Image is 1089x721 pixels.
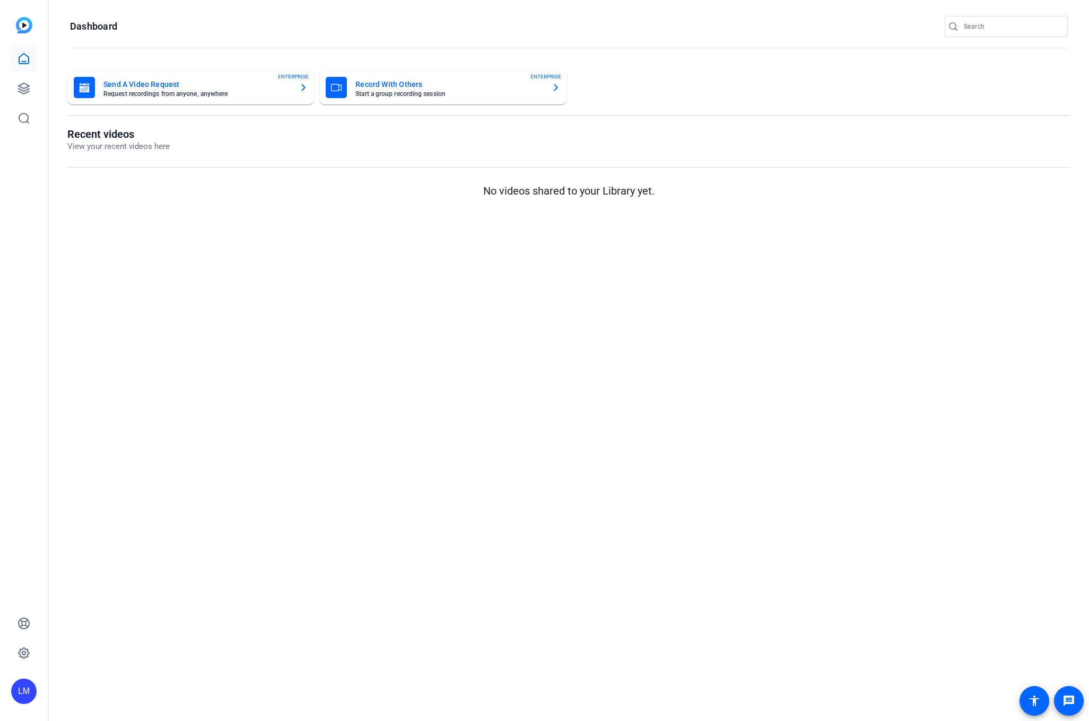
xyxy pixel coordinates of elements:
p: No videos shared to your Library yet. [67,183,1070,199]
h1: Recent videos [67,128,170,140]
span: ENTERPRISE [278,73,309,81]
button: Record With OthersStart a group recording sessionENTERPRISE [319,71,566,104]
img: blue-gradient.svg [16,17,32,33]
mat-card-title: Record With Others [355,78,543,91]
p: View your recent videos here [67,140,170,153]
h1: Dashboard [70,20,117,33]
mat-card-subtitle: Start a group recording session [355,91,543,97]
mat-icon: message [1062,694,1075,707]
input: Search [964,20,1059,33]
mat-card-subtitle: Request recordings from anyone, anywhere [103,91,291,97]
div: LM [11,679,37,704]
span: ENTERPRISE [530,73,561,81]
mat-card-title: Send A Video Request [103,78,291,91]
mat-icon: accessibility [1028,694,1041,707]
button: Send A Video RequestRequest recordings from anyone, anywhereENTERPRISE [67,71,314,104]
